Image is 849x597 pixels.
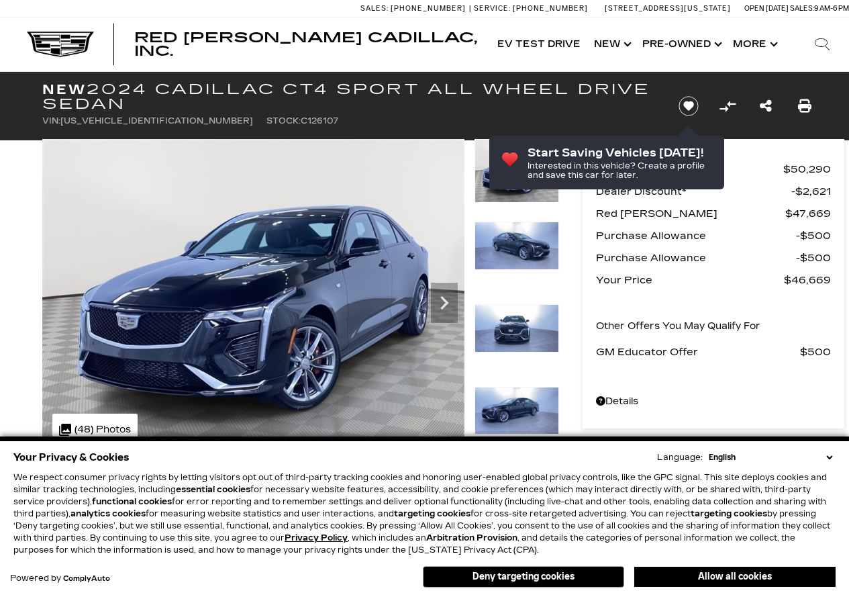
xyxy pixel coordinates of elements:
[134,30,477,59] span: Red [PERSON_NAME] Cadillac, Inc.
[475,139,559,203] img: New 2024 Black Raven Cadillac Sport image 1
[391,4,466,13] span: [PHONE_NUMBER]
[784,271,831,289] span: $46,669
[475,222,559,270] img: New 2024 Black Raven Cadillac Sport image 2
[783,160,831,179] span: $50,290
[513,4,588,13] span: [PHONE_NUMBER]
[475,304,559,353] img: New 2024 Black Raven Cadillac Sport image 3
[596,342,800,361] span: GM Educator Offer
[596,271,784,289] span: Your Price
[596,226,796,245] span: Purchase Allowance
[717,96,738,116] button: Compare vehicle
[726,17,782,71] button: More
[60,116,253,126] span: [US_VEHICLE_IDENTIFICATION_NUMBER]
[596,271,831,289] a: Your Price $46,669
[705,451,836,463] select: Language Select
[423,566,624,588] button: Deny targeting cookies
[760,97,772,116] a: Share this New 2024 Cadillac CT4 Sport All Wheel Drive Sedan
[596,226,831,245] a: Purchase Allowance $500
[394,509,470,518] strong: targeting cookies
[798,97,811,116] a: Print this New 2024 Cadillac CT4 Sport All Wheel Drive Sedan
[10,574,110,583] div: Powered by
[596,160,783,179] span: MSRP
[360,5,469,12] a: Sales: [PHONE_NUMBER]
[491,17,587,71] a: EV Test Drive
[42,82,656,111] h1: 2024 Cadillac CT4 Sport All Wheel Drive Sedan
[52,414,138,446] div: (48) Photos
[636,17,726,71] a: Pre-Owned
[431,283,458,323] div: Next
[605,4,731,13] a: [STREET_ADDRESS][US_STATE]
[285,533,348,543] a: Privacy Policy
[596,204,831,223] a: Red [PERSON_NAME] $47,669
[791,182,831,201] span: $2,621
[596,342,831,361] a: GM Educator Offer $500
[657,453,703,461] div: Language:
[596,204,785,223] span: Red [PERSON_NAME]
[134,31,477,58] a: Red [PERSON_NAME] Cadillac, Inc.
[474,4,511,13] span: Service:
[266,116,301,126] span: Stock:
[42,116,60,126] span: VIN:
[596,160,831,179] a: MSRP $50,290
[176,485,250,494] strong: essential cookies
[63,575,110,583] a: ComplyAuto
[301,116,338,126] span: C126107
[785,204,831,223] span: $47,669
[814,4,849,13] span: 9 AM-6 PM
[796,226,831,245] span: $500
[796,248,831,267] span: $500
[92,497,172,506] strong: functional cookies
[596,248,831,267] a: Purchase Allowance $500
[13,471,836,556] p: We respect consumer privacy rights by letting visitors opt out of third-party tracking cookies an...
[469,5,591,12] a: Service: [PHONE_NUMBER]
[596,182,831,201] a: Dealer Discount* $2,621
[360,4,389,13] span: Sales:
[691,509,767,518] strong: targeting cookies
[596,182,791,201] span: Dealer Discount*
[800,342,831,361] span: $500
[674,95,703,117] button: Save vehicle
[596,392,831,411] a: Details
[790,4,814,13] span: Sales:
[13,448,130,467] span: Your Privacy & Cookies
[42,81,87,97] strong: New
[596,248,796,267] span: Purchase Allowance
[70,509,146,518] strong: analytics cookies
[587,17,636,71] a: New
[475,387,559,435] img: New 2024 Black Raven Cadillac Sport image 4
[426,533,517,543] strong: Arbitration Provision
[744,4,789,13] span: Open [DATE]
[27,32,94,57] img: Cadillac Dark Logo with Cadillac White Text
[596,317,760,336] p: Other Offers You May Qualify For
[42,139,464,456] img: New 2024 Black Raven Cadillac Sport image 1
[634,567,836,587] button: Allow all cookies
